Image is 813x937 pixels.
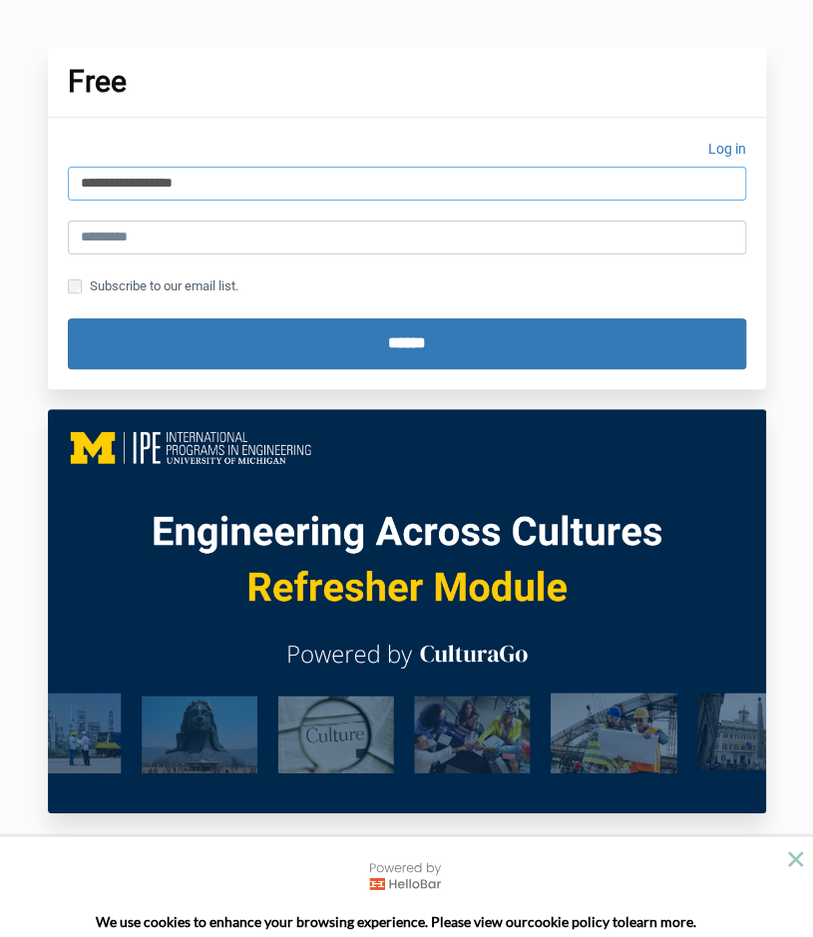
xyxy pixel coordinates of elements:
[68,275,238,297] label: Subscribe to our email list.
[783,846,808,871] button: close
[625,913,696,930] span: learn more.
[708,138,746,167] a: Log in
[96,913,528,930] span: We use cookies to enhance your browsing experience. Please view our
[612,913,625,930] strong: to
[68,279,82,293] input: Subscribe to our email list.
[68,67,746,97] h1: Free
[48,409,766,813] img: c0f10fc-c575-6ff0-c716-7a6e5a06d1b5_EAC_460_Main_Image.png
[528,913,610,930] a: cookie policy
